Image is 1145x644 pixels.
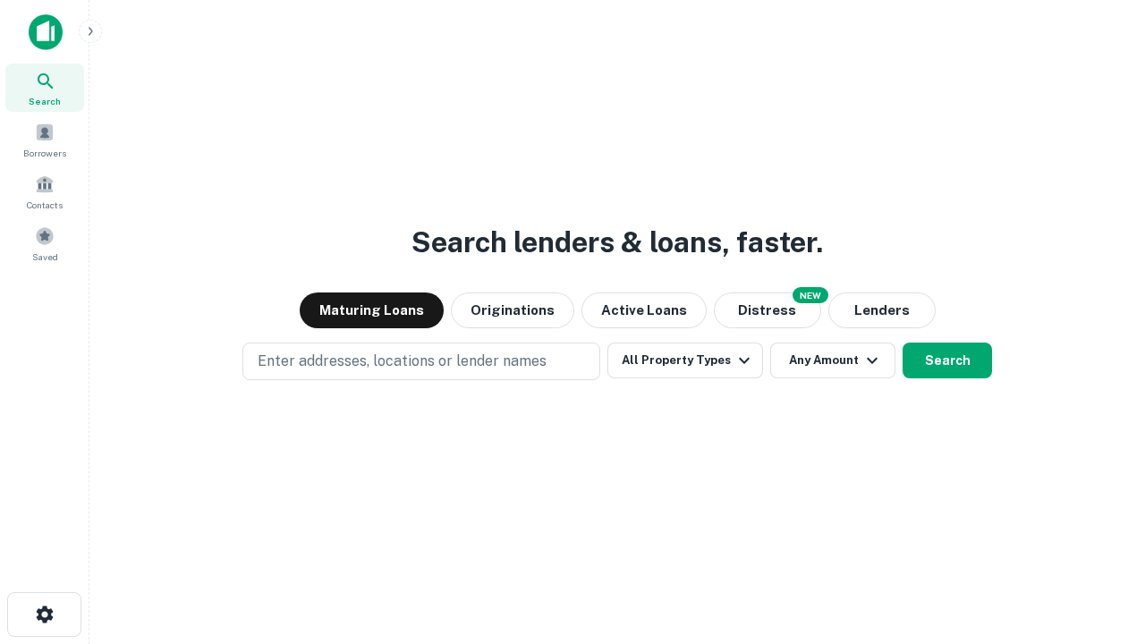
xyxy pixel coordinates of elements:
[23,146,66,160] span: Borrowers
[29,14,63,50] img: capitalize-icon.png
[903,343,992,378] button: Search
[5,115,84,164] a: Borrowers
[793,287,828,303] div: NEW
[581,292,707,328] button: Active Loans
[5,64,84,112] a: Search
[1056,501,1145,587] iframe: Chat Widget
[451,292,574,328] button: Originations
[770,343,895,378] button: Any Amount
[258,351,547,372] p: Enter addresses, locations or lender names
[5,219,84,267] a: Saved
[300,292,444,328] button: Maturing Loans
[5,167,84,216] a: Contacts
[828,292,936,328] button: Lenders
[411,221,823,264] h3: Search lenders & loans, faster.
[714,292,821,328] button: Search distressed loans with lien and other non-mortgage details.
[29,94,61,108] span: Search
[607,343,763,378] button: All Property Types
[32,250,58,264] span: Saved
[242,343,600,380] button: Enter addresses, locations or lender names
[27,198,63,212] span: Contacts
